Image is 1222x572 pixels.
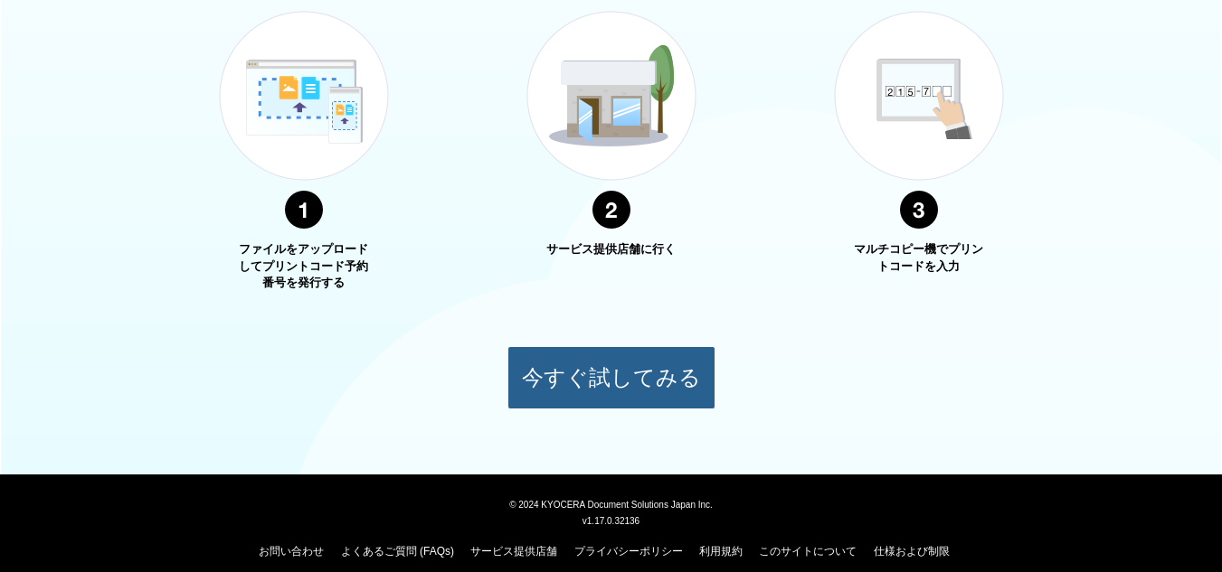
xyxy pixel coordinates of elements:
p: マルチコピー機でプリントコードを入力 [851,241,987,275]
a: 仕様および制限 [874,545,950,558]
a: 利用規約 [699,545,743,558]
button: 今すぐ試してみる [507,346,715,409]
p: ファイルをアップロードしてプリントコード予約番号を発行する [236,241,372,292]
a: お問い合わせ [259,545,324,558]
a: プライバシーポリシー [574,545,683,558]
a: サービス提供店舗 [470,545,557,558]
a: このサイトについて [759,545,857,558]
span: v1.17.0.32136 [583,515,639,526]
p: サービス提供店舗に行く [544,241,679,258]
a: よくあるご質問 (FAQs) [341,545,454,558]
span: © 2024 KYOCERA Document Solutions Japan Inc. [509,498,713,510]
